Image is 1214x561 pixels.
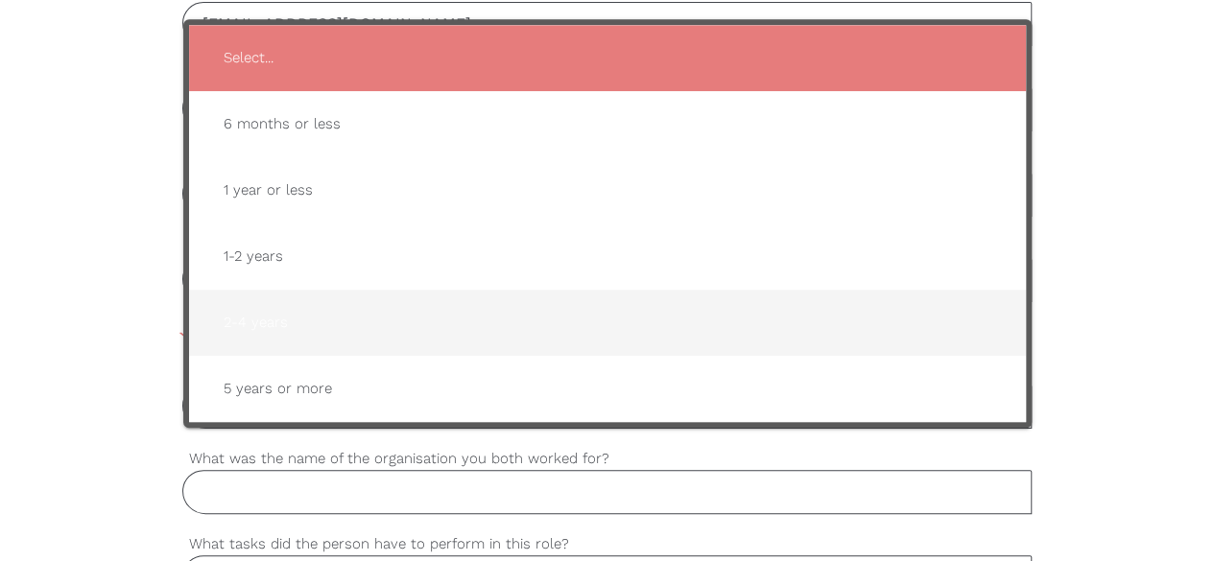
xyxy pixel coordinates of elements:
span: 6 months or less [208,101,1007,148]
span: 2-4 years [208,299,1007,346]
span: Select... [208,35,1007,82]
span: Please confirm that the person you are giving a reference for is not a relative [182,321,774,343]
label: How do you know the person you are giving a reference for? [182,236,1033,258]
span: 1-2 years [208,233,1007,280]
label: Name of person you are giving a reference for [182,151,1033,173]
label: What tasks did the person have to perform in this role? [182,533,1033,555]
label: What was the name of the organisation you both worked for? [182,448,1033,470]
label: Mobile phone number [182,65,1033,87]
span: 1 year or less [208,167,1007,214]
label: How long did they work for you [182,362,1033,385]
span: 5 years or more [208,365,1007,412]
